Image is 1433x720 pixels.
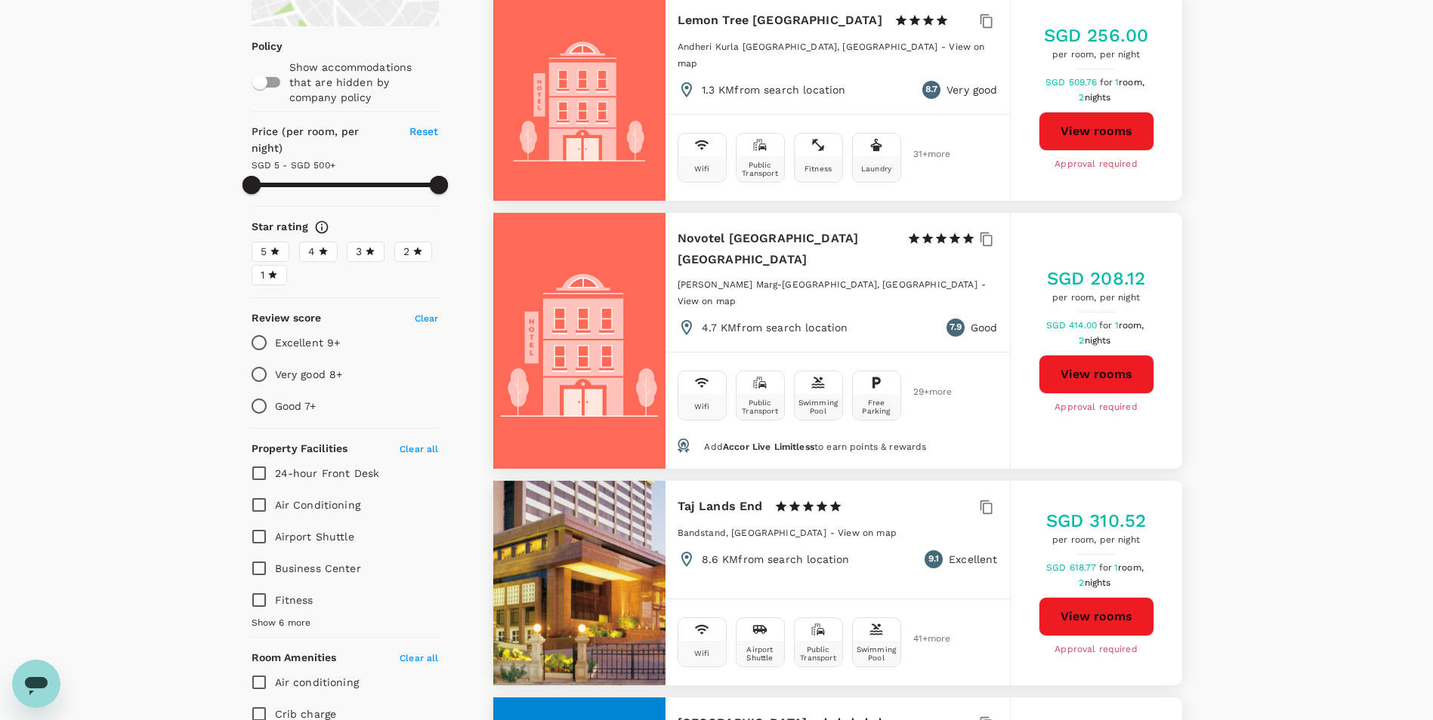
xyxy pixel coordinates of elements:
[1115,77,1147,88] span: 1
[1115,320,1147,331] span: 1
[252,650,337,666] h6: Room Amenities
[252,310,322,327] h6: Review score
[838,528,897,538] span: View on map
[1119,77,1144,88] span: room,
[798,645,839,662] div: Public Transport
[913,149,936,159] span: 31 + more
[12,660,60,708] iframe: Button to launch messaging window
[702,320,848,335] p: 4.7 KM from search location
[1114,562,1146,573] span: 1
[678,10,882,31] h6: Lemon Tree [GEOGRAPHIC_DATA]
[1099,320,1114,331] span: for
[252,616,311,631] span: Show 6 more
[1044,23,1149,48] h5: SGD 256.00
[1100,77,1115,88] span: for
[861,165,891,173] div: Laundry
[928,552,939,567] span: 9.1
[314,220,329,235] svg: Star ratings are awarded to properties to represent the quality of services, facilities, and amen...
[830,528,838,538] span: -
[740,398,781,415] div: Public Transport
[1046,509,1147,533] h5: SGD 310.52
[981,279,986,290] span: -
[275,398,317,414] p: Good 7+
[950,320,962,335] span: 7.9
[694,402,710,411] div: Wifi
[252,124,392,157] h6: Price (per room, per night)
[1045,77,1100,88] span: SGD 509.76
[308,244,315,260] span: 4
[678,496,763,517] h6: Taj Lands End
[740,645,781,662] div: Airport Shuttle
[275,594,313,606] span: Fitness
[1118,562,1144,573] span: room,
[913,387,936,397] span: 29 + more
[694,649,710,657] div: Wifi
[1079,577,1113,588] span: 2
[1046,320,1100,331] span: SGD 414.00
[702,552,850,567] p: 8.6 KM from search location
[913,634,936,644] span: 41 + more
[1079,92,1113,103] span: 2
[400,653,438,663] span: Clear all
[275,531,354,543] span: Airport Shuttle
[971,320,998,335] p: Good
[694,165,710,173] div: Wifi
[275,367,343,382] p: Very good 8+
[1085,335,1111,346] span: nights
[1085,92,1111,103] span: nights
[275,499,360,511] span: Air Conditioning
[403,244,409,260] span: 2
[1119,320,1144,331] span: room,
[856,645,897,662] div: Swimming Pool
[252,38,261,54] p: Policy
[1044,48,1149,63] span: per room, per night
[1046,562,1099,573] span: SGD 618.77
[678,296,737,306] span: View on map
[261,267,264,283] span: 1
[275,708,337,720] span: Crib charge
[1046,533,1147,548] span: per room, per night
[1085,577,1111,588] span: nights
[704,442,926,452] span: Add to earn points & rewards
[1099,562,1114,573] span: for
[702,82,846,97] p: 1.3 KM from search location
[678,228,895,270] h6: Novotel [GEOGRAPHIC_DATA] [GEOGRAPHIC_DATA]
[289,60,437,105] p: Show accommodations that are hidden by company policy
[949,552,997,567] p: Excellent
[1039,112,1154,151] button: View rooms
[275,562,361,574] span: Business Center
[1047,266,1146,291] h5: SGD 208.12
[678,294,737,306] a: View on map
[798,398,839,415] div: Swimming Pool
[1039,597,1154,636] button: View rooms
[275,676,359,688] span: Air conditioning
[678,279,977,290] span: [PERSON_NAME] Marg-[GEOGRAPHIC_DATA], [GEOGRAPHIC_DATA]
[1047,291,1146,306] span: per room, per night
[925,82,937,97] span: 8.7
[678,528,826,538] span: Bandstand, [GEOGRAPHIC_DATA]
[261,244,267,260] span: 5
[1055,642,1138,657] span: Approval required
[678,42,938,52] span: Andheri Kurla [GEOGRAPHIC_DATA], [GEOGRAPHIC_DATA]
[1055,157,1138,172] span: Approval required
[941,42,949,52] span: -
[723,442,814,452] span: Accor Live Limitless
[740,161,781,177] div: Public Transport
[838,526,897,538] a: View on map
[947,82,997,97] p: Very good
[356,244,362,260] span: 3
[409,125,439,137] span: Reset
[275,335,341,350] p: Excellent 9+
[1079,335,1113,346] span: 2
[252,160,335,171] span: SGD 5 - SGD 500+
[400,444,438,454] span: Clear all
[805,165,832,173] div: Fitness
[1055,400,1138,415] span: Approval required
[275,467,380,479] span: 24-hour Front Desk
[252,441,348,457] h6: Property Facilities
[1039,355,1154,394] button: View rooms
[252,219,309,235] h6: Star rating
